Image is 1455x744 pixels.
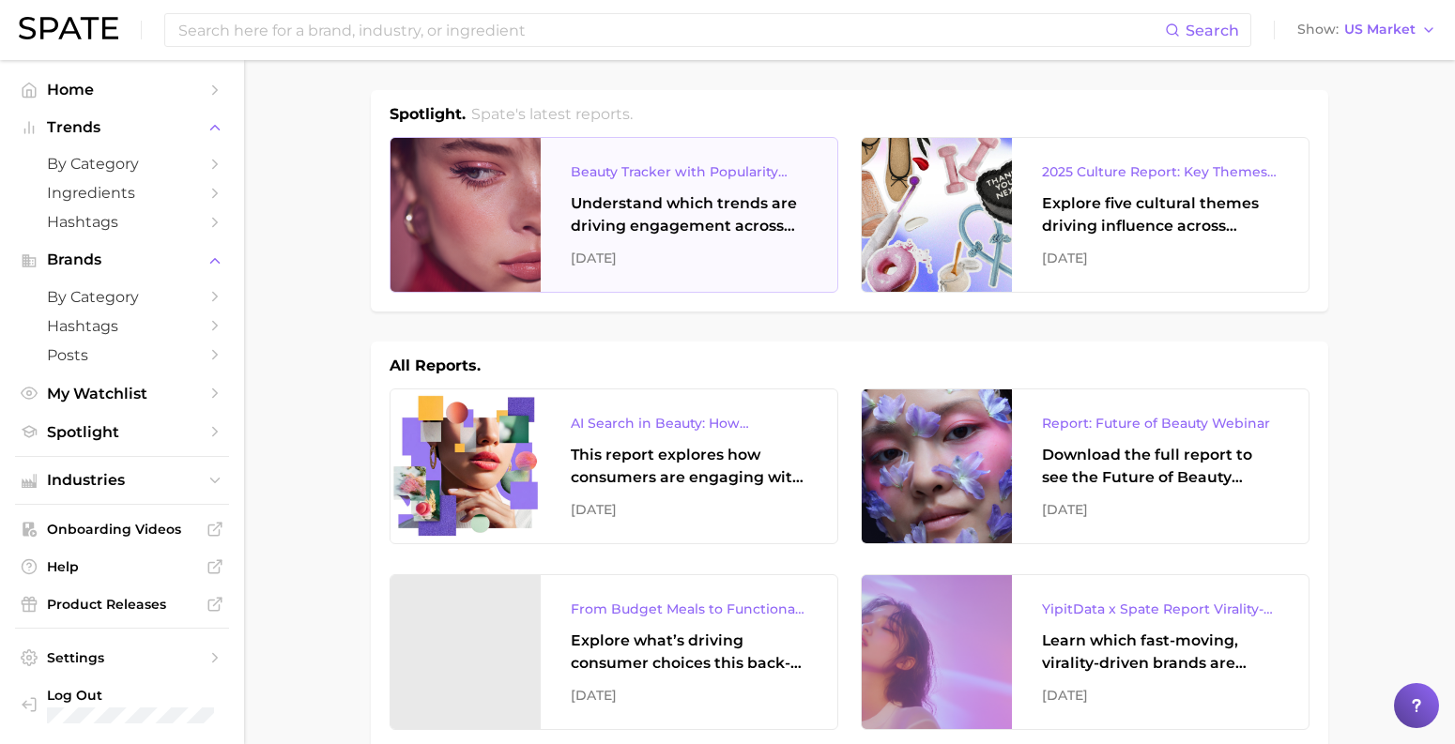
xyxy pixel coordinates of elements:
a: My Watchlist [15,379,229,408]
div: [DATE] [571,684,807,706]
span: Trends [47,119,197,136]
span: Industries [47,472,197,489]
a: Onboarding Videos [15,515,229,543]
a: Beauty Tracker with Popularity IndexUnderstand which trends are driving engagement across platfor... [390,137,838,293]
span: Home [47,81,197,99]
div: 2025 Culture Report: Key Themes That Are Shaping Consumer Demand [1042,160,1279,183]
span: Product Releases [47,596,197,613]
div: [DATE] [571,247,807,269]
input: Search here for a brand, industry, or ingredient [176,14,1165,46]
div: Learn which fast-moving, virality-driven brands are leading the pack, the risks of viral growth, ... [1042,630,1279,675]
div: Beauty Tracker with Popularity Index [571,160,807,183]
span: Ingredients [47,184,197,202]
img: SPATE [19,17,118,39]
a: Hashtags [15,207,229,236]
a: Report: Future of Beauty WebinarDownload the full report to see the Future of Beauty trends we un... [861,388,1309,544]
button: Trends [15,114,229,142]
div: YipitData x Spate Report Virality-Driven Brands Are Taking a Slice of the Beauty Pie [1042,598,1279,620]
span: US Market [1344,24,1416,35]
span: Settings [47,649,197,666]
a: Home [15,75,229,104]
button: Brands [15,246,229,274]
span: Hashtags [47,213,197,231]
button: ShowUS Market [1293,18,1441,42]
button: Industries [15,466,229,494]
span: Help [47,558,197,575]
div: [DATE] [571,498,807,521]
span: Hashtags [47,317,197,335]
a: 2025 Culture Report: Key Themes That Are Shaping Consumer DemandExplore five cultural themes driv... [861,137,1309,293]
span: Search [1186,22,1239,39]
span: My Watchlist [47,385,197,402]
a: Spotlight [15,418,229,447]
a: From Budget Meals to Functional Snacks: Food & Beverage Trends Shaping Consumer Behavior This Sch... [390,574,838,730]
div: [DATE] [1042,498,1279,521]
div: AI Search in Beauty: How Consumers Are Using ChatGPT vs. Google Search [571,412,807,434]
span: Spotlight [47,423,197,441]
div: Download the full report to see the Future of Beauty trends we unpacked during the webinar. [1042,444,1279,489]
a: Hashtags [15,311,229,341]
a: AI Search in Beauty: How Consumers Are Using ChatGPT vs. Google SearchThis report explores how co... [390,388,838,544]
a: Product Releases [15,590,229,618]
div: From Budget Meals to Functional Snacks: Food & Beverage Trends Shaping Consumer Behavior This Sch... [571,598,807,620]
div: Explore five cultural themes driving influence across beauty, food, and pop culture. [1042,192,1279,237]
a: Help [15,553,229,581]
a: by Category [15,149,229,178]
span: Onboarding Videos [47,521,197,538]
a: Log out. Currently logged in with e-mail jefeinstein@elfbeauty.com. [15,681,229,730]
div: Understand which trends are driving engagement across platforms in the skin, hair, makeup, and fr... [571,192,807,237]
span: Log Out [47,687,222,704]
a: by Category [15,282,229,311]
h1: All Reports. [390,355,481,377]
a: Settings [15,644,229,672]
span: by Category [47,288,197,306]
a: YipitData x Spate Report Virality-Driven Brands Are Taking a Slice of the Beauty PieLearn which f... [861,574,1309,730]
div: [DATE] [1042,684,1279,706]
h2: Spate's latest reports. [471,103,633,126]
a: Posts [15,341,229,370]
div: This report explores how consumers are engaging with AI-powered search tools — and what it means ... [571,444,807,489]
div: Explore what’s driving consumer choices this back-to-school season From budget-friendly meals to ... [571,630,807,675]
span: Posts [47,346,197,364]
h1: Spotlight. [390,103,466,126]
div: [DATE] [1042,247,1279,269]
div: Report: Future of Beauty Webinar [1042,412,1279,434]
span: by Category [47,155,197,173]
span: Show [1297,24,1339,35]
a: Ingredients [15,178,229,207]
span: Brands [47,251,197,268]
